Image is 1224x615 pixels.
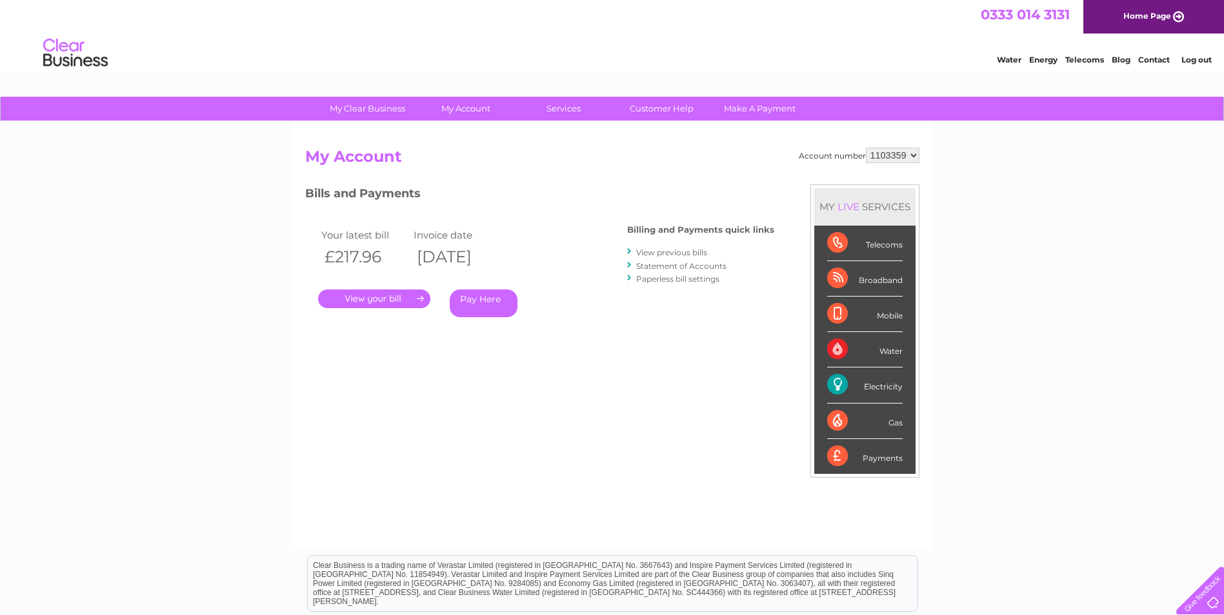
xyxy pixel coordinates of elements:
[827,261,903,297] div: Broadband
[627,225,774,235] h4: Billing and Payments quick links
[1065,55,1104,64] a: Telecoms
[608,97,715,121] a: Customer Help
[636,274,719,284] a: Paperless bill settings
[450,289,517,317] a: Pay Here
[636,248,707,257] a: View previous bills
[799,148,919,163] div: Account number
[410,226,503,244] td: Invoice date
[305,148,919,172] h2: My Account
[981,6,1070,23] a: 0333 014 3131
[318,226,411,244] td: Your latest bill
[1138,55,1170,64] a: Contact
[827,297,903,332] div: Mobile
[43,34,108,73] img: logo.png
[827,404,903,439] div: Gas
[510,97,617,121] a: Services
[827,332,903,367] div: Water
[636,261,727,271] a: Statement of Accounts
[835,200,862,213] div: LIVE
[997,55,1021,64] a: Water
[318,289,430,308] a: .
[314,97,421,121] a: My Clear Business
[707,97,813,121] a: Make A Payment
[410,244,503,270] th: [DATE]
[827,367,903,403] div: Electricity
[318,244,411,270] th: £217.96
[814,188,916,225] div: MY SERVICES
[305,184,774,207] h3: Bills and Payments
[827,226,903,261] div: Telecoms
[308,7,918,63] div: Clear Business is a trading name of Verastar Limited (registered in [GEOGRAPHIC_DATA] No. 3667643...
[1029,55,1058,64] a: Energy
[827,439,903,474] div: Payments
[1112,55,1130,64] a: Blog
[412,97,519,121] a: My Account
[1181,55,1212,64] a: Log out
